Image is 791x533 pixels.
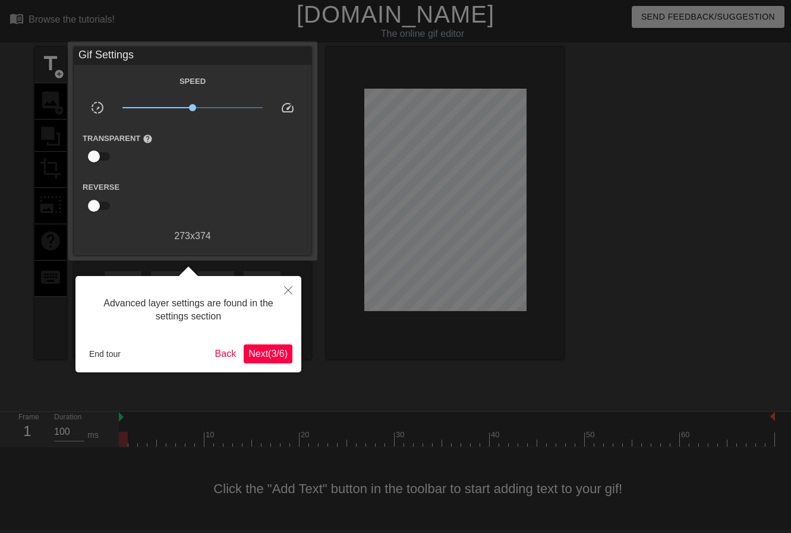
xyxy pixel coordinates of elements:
[275,276,301,303] button: Close
[84,345,125,363] button: End tour
[84,285,292,336] div: Advanced layer settings are found in the settings section
[248,349,288,359] span: Next ( 3 / 6 )
[244,344,292,363] button: Next
[210,344,241,363] button: Back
